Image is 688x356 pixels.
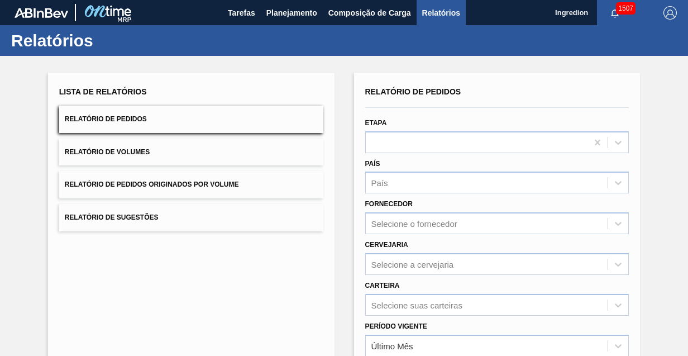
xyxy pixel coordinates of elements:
button: Relatório de Pedidos Originados por Volume [59,171,323,198]
label: País [365,160,380,168]
button: Relatório de Sugestões [59,204,323,231]
button: Relatório de Pedidos [59,106,323,133]
button: Notificações [597,5,633,21]
img: Logout [663,6,677,20]
div: Selecione suas carteiras [371,300,462,310]
label: Etapa [365,119,387,127]
label: Período Vigente [365,322,427,330]
span: Planejamento [266,6,317,20]
span: Relatório de Pedidos Originados por Volume [65,181,239,188]
span: Relatório de Pedidos [65,115,147,123]
button: Relatório de Volumes [59,139,323,166]
span: Tarefas [228,6,255,20]
span: Relatório de Pedidos [365,87,461,96]
div: Selecione a cervejaria [371,259,454,269]
label: Fornecedor [365,200,413,208]
div: Selecione o fornecedor [371,219,457,229]
span: 1507 [616,2,636,15]
label: Cervejaria [365,241,408,249]
h1: Relatórios [11,34,209,47]
span: Relatório de Volumes [65,148,150,156]
span: Composição de Carga [328,6,411,20]
img: TNhmsLtSVTkK8tSr43FrP2fwEKptu5GPRR3wAAAABJRU5ErkJggg== [15,8,68,18]
span: Relatório de Sugestões [65,213,159,221]
div: País [371,178,388,188]
span: Lista de Relatórios [59,87,147,96]
div: Último Mês [371,341,413,350]
span: Relatórios [422,6,460,20]
label: Carteira [365,282,400,289]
